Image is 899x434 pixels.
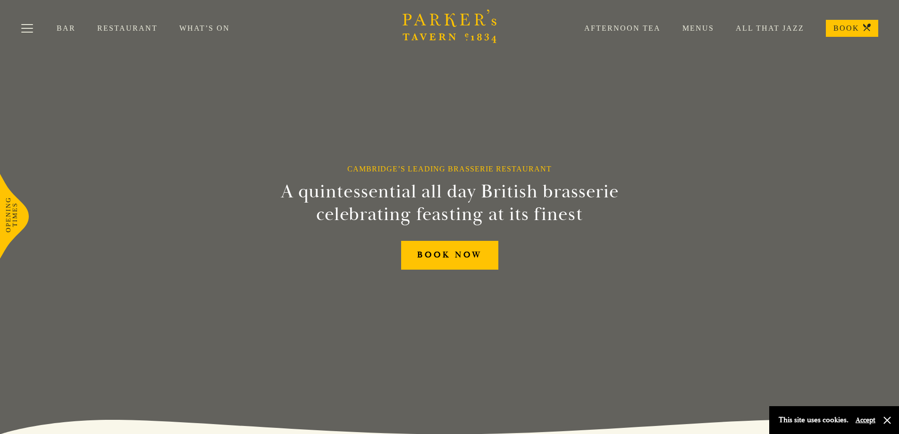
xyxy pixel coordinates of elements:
h2: A quintessential all day British brasserie celebrating feasting at its finest [235,180,665,226]
button: Accept [856,416,875,425]
button: Close and accept [882,416,892,425]
p: This site uses cookies. [779,413,849,427]
a: BOOK NOW [401,241,498,270]
h1: Cambridge’s Leading Brasserie Restaurant [347,164,552,173]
